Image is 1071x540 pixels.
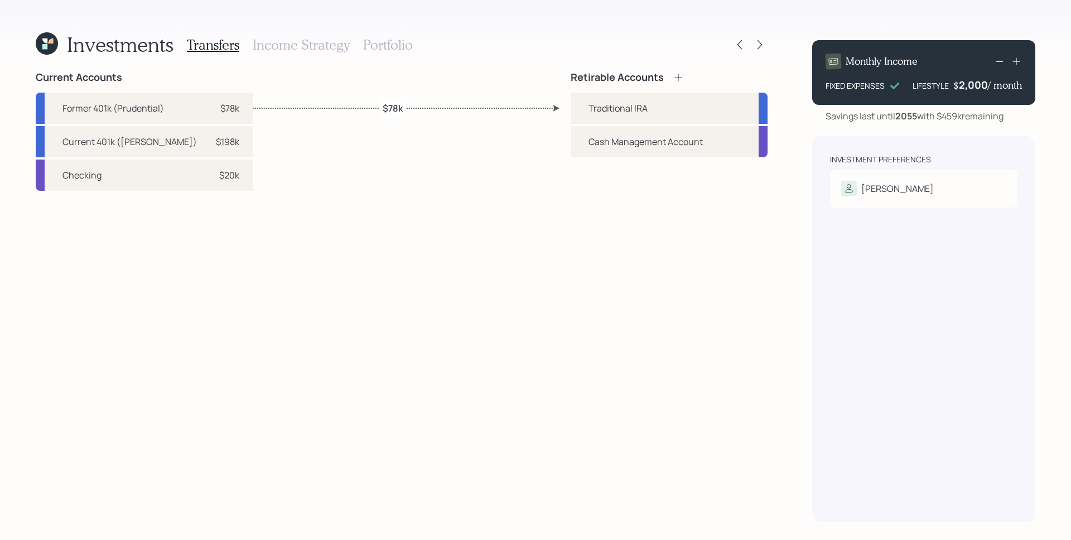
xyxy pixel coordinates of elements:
[383,102,403,114] label: $78k
[588,135,703,148] div: Cash Management Account
[846,55,918,67] h4: Monthly Income
[36,71,122,84] h4: Current Accounts
[253,37,350,53] h3: Income Strategy
[959,78,988,91] div: 2,000
[62,135,197,148] div: Current 401k ([PERSON_NAME])
[826,109,1004,123] div: Savings last until with $459k remaining
[988,79,1022,91] h4: / month
[220,102,239,115] div: $78k
[830,154,931,165] div: Investment Preferences
[861,182,934,195] div: [PERSON_NAME]
[953,79,959,91] h4: $
[187,37,239,53] h3: Transfers
[219,168,239,182] div: $20k
[363,37,413,53] h3: Portfolio
[588,102,648,115] div: Traditional IRA
[895,110,917,122] b: 2055
[826,80,885,91] div: FIXED EXPENSES
[913,80,949,91] div: LIFESTYLE
[67,32,173,56] h1: Investments
[571,71,664,84] h4: Retirable Accounts
[62,102,164,115] div: Former 401k (Prudential)
[62,168,102,182] div: Checking
[216,135,239,148] div: $198k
